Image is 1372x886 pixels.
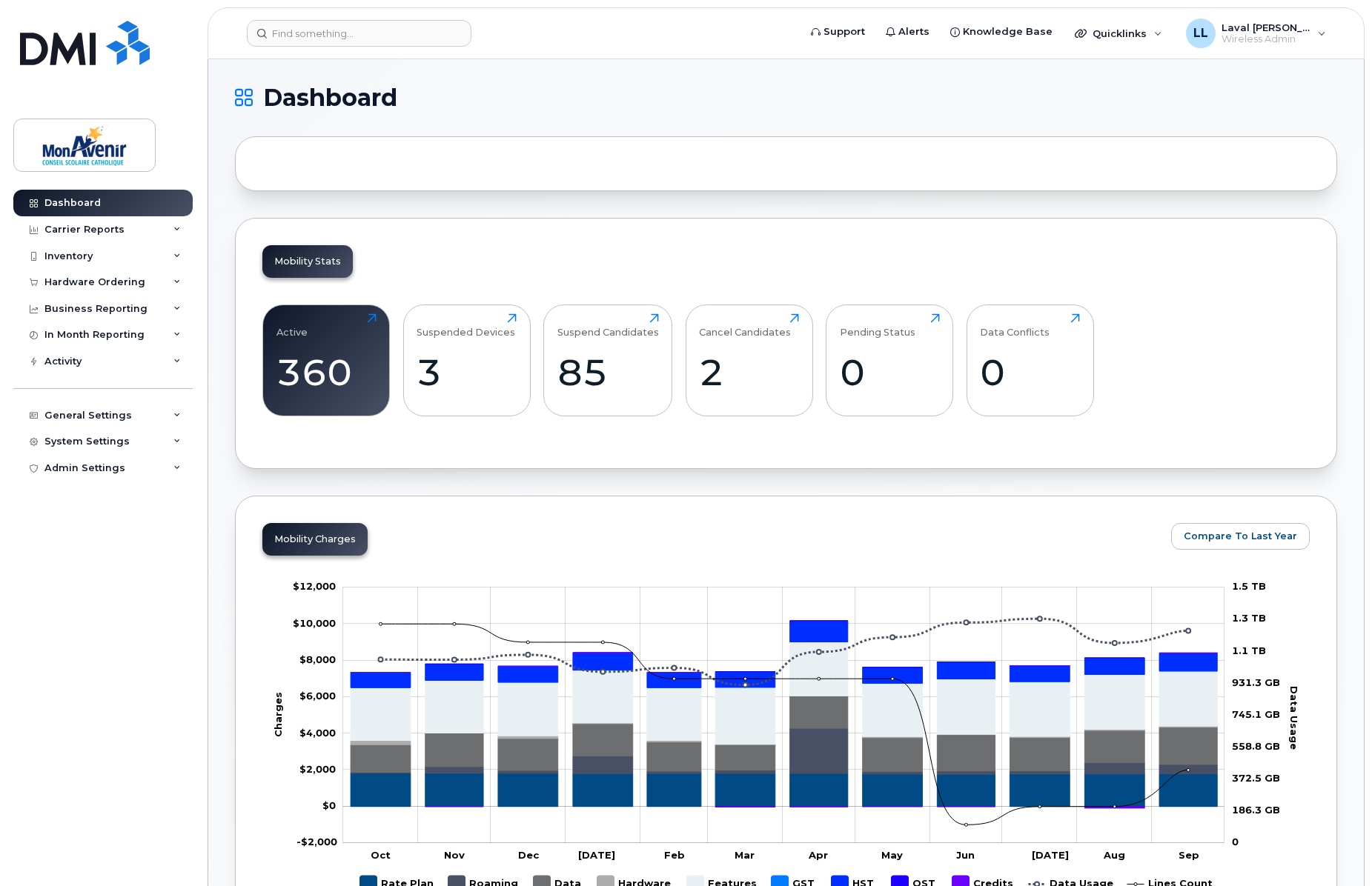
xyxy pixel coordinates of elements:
[956,849,975,861] tspan: Jun
[299,690,336,702] g: $0
[273,691,285,736] tspan: Charges
[417,313,517,408] a: Suspended Devices3
[980,313,1080,408] a: Data Conflicts0
[579,849,616,861] tspan: [DATE]
[351,696,1217,772] g: Data
[1103,849,1125,861] tspan: Aug
[299,653,336,665] tspan: $8,000
[840,313,940,408] a: Pending Status0
[699,350,799,394] div: 2
[299,653,336,665] g: $0
[293,580,336,592] tspan: $12,000
[276,350,377,394] div: 360
[881,849,903,861] tspan: May
[557,350,659,394] div: 85
[699,313,791,338] div: Cancel Candidates
[444,849,465,861] tspan: Nov
[1171,523,1310,550] button: Compare To Last Year
[1232,772,1280,784] tspan: 372.5 GB
[557,313,659,338] div: Suspend Candidates
[699,313,799,408] a: Cancel Candidates2
[351,696,1217,745] g: Hardware
[980,313,1050,338] div: Data Conflicts
[296,836,337,847] tspan: -$2,000
[1232,708,1280,720] tspan: 745.1 GB
[299,726,336,738] tspan: $4,000
[1288,685,1300,749] tspan: Data Usage
[518,849,540,861] tspan: Dec
[840,350,940,394] div: 0
[735,849,755,861] tspan: Mar
[1232,740,1280,752] tspan: 558.8 GB
[299,690,336,702] tspan: $6,000
[840,313,915,338] div: Pending Status
[980,350,1080,394] div: 0
[351,642,1217,744] g: Features
[296,836,337,847] g: $0
[299,726,336,738] g: $0
[1232,804,1280,816] tspan: 186.3 GB
[808,849,828,861] tspan: Apr
[276,313,377,408] a: Active360
[276,313,308,338] div: Active
[351,773,1217,806] g: Rate Plan
[293,616,336,628] g: $0
[417,313,515,338] div: Suspended Devices
[293,616,336,628] tspan: $10,000
[1232,836,1239,847] tspan: 0
[1232,580,1266,592] tspan: 1.5 TB
[557,313,659,408] a: Suspend Candidates85
[417,350,517,394] div: 3
[299,763,336,775] tspan: $2,000
[322,799,336,811] tspan: $0
[293,580,336,592] g: $0
[1232,644,1266,656] tspan: 1.1 TB
[1179,849,1199,861] tspan: Sep
[1232,676,1280,687] tspan: 931.3 GB
[1232,612,1266,624] tspan: 1.3 TB
[1032,849,1069,861] tspan: [DATE]
[371,849,391,861] tspan: Oct
[351,621,1217,687] g: HST
[1184,529,1297,543] span: Compare To Last Year
[299,763,336,775] g: $0
[665,849,686,861] tspan: Feb
[263,87,397,109] span: Dashboard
